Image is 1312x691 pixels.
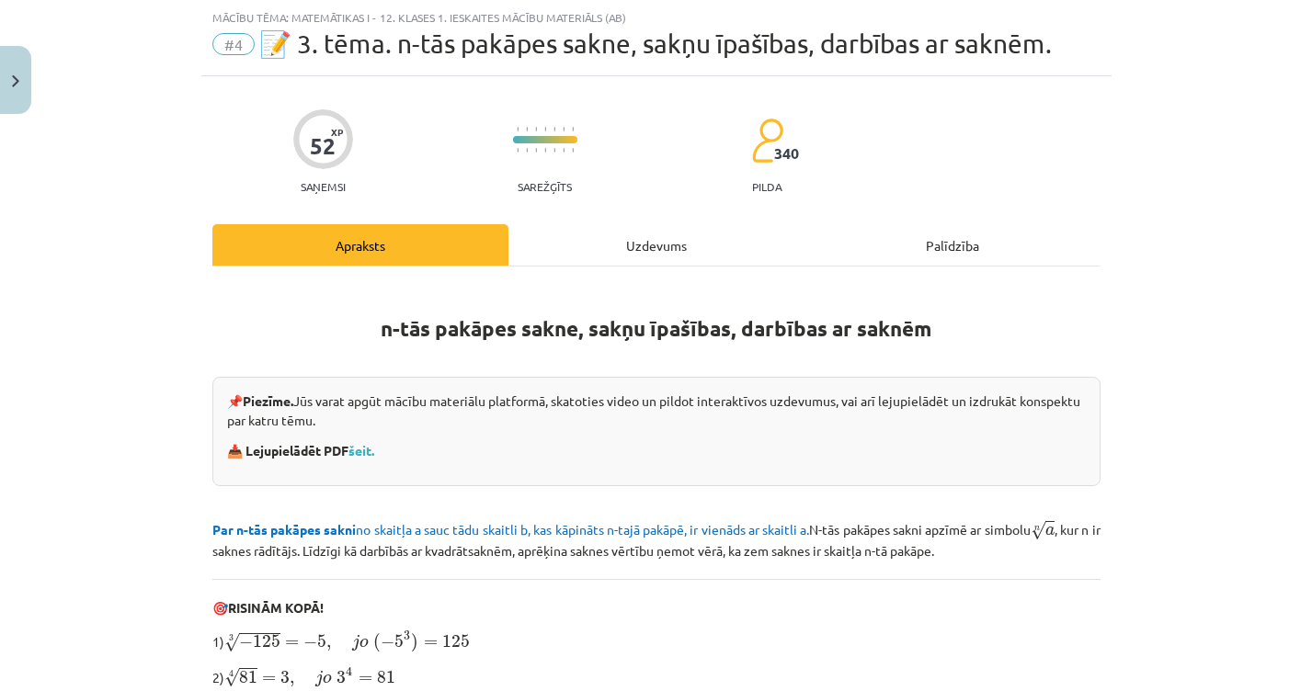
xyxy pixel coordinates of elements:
span: o [359,639,369,648]
p: Saņemsi [293,180,353,193]
span: − [239,636,253,649]
span: √ [224,668,239,687]
span: 81 [377,671,395,684]
div: Palīdzība [804,224,1101,266]
img: students-c634bb4e5e11cddfef0936a35e636f08e4e9abd3cc4e673bd6f9a4125e45ecb1.svg [751,118,783,164]
img: icon-short-line-57e1e144782c952c97e751825c79c345078a6d821885a25fce030b3d8c18986b.svg [535,127,537,131]
span: = [262,675,276,683]
img: icon-short-line-57e1e144782c952c97e751825c79c345078a6d821885a25fce030b3d8c18986b.svg [544,127,546,131]
strong: n-tās pakāpes sakne, sakņu īpašības, darbības ar saknēm [381,315,931,342]
span: 3 [337,671,346,684]
p: 1) [212,629,1101,653]
span: 5 [394,635,404,648]
span: = [359,675,372,683]
b: Par n-tās pakāpes sakni [212,521,357,538]
span: ( [373,633,381,652]
span: = [285,640,299,647]
span: j [315,670,323,686]
span: √ [224,633,239,652]
div: Apraksts [212,224,508,266]
div: Uzdevums [508,224,804,266]
p: 🎯 [212,598,1101,617]
img: icon-short-line-57e1e144782c952c97e751825c79c345078a6d821885a25fce030b3d8c18986b.svg [553,127,555,131]
span: XP [331,127,343,137]
img: icon-short-line-57e1e144782c952c97e751825c79c345078a6d821885a25fce030b3d8c18986b.svg [517,127,519,131]
div: Mācību tēma: Matemātikas i - 12. klases 1. ieskaites mācību materiāls (ab) [212,11,1101,24]
img: icon-short-line-57e1e144782c952c97e751825c79c345078a6d821885a25fce030b3d8c18986b.svg [572,127,574,131]
span: 3 [404,631,410,640]
div: 52 [310,133,336,159]
a: šeit. [348,442,374,459]
img: icon-short-line-57e1e144782c952c97e751825c79c345078a6d821885a25fce030b3d8c18986b.svg [517,148,519,153]
span: 125 [253,635,280,648]
span: 340 [774,145,799,162]
span: a [1045,527,1055,536]
img: icon-close-lesson-0947bae3869378f0d4975bcd49f059093ad1ed9edebbc8119c70593378902aed.svg [12,75,19,87]
p: pilda [752,180,781,193]
img: icon-short-line-57e1e144782c952c97e751825c79c345078a6d821885a25fce030b3d8c18986b.svg [526,148,528,153]
img: icon-short-line-57e1e144782c952c97e751825c79c345078a6d821885a25fce030b3d8c18986b.svg [535,148,537,153]
span: 81 [239,671,257,684]
span: ) [411,633,418,652]
p: Sarežģīts [518,180,572,193]
span: − [381,636,394,649]
img: icon-short-line-57e1e144782c952c97e751825c79c345078a6d821885a25fce030b3d8c18986b.svg [563,127,565,131]
span: no skaitļa a sauc tādu skaitli b, kas kāpināts n-tajā pakāpē, ir vienāds ar skaitli a. [212,521,810,538]
img: icon-short-line-57e1e144782c952c97e751825c79c345078a6d821885a25fce030b3d8c18986b.svg [526,127,528,131]
p: 2) [212,664,1101,688]
strong: 📥 Lejupielādēt PDF [227,442,377,459]
span: o [323,674,332,684]
span: 5 [317,635,326,648]
span: , [290,677,294,686]
span: √ [1031,521,1045,540]
img: icon-short-line-57e1e144782c952c97e751825c79c345078a6d821885a25fce030b3d8c18986b.svg [572,148,574,153]
span: = [424,640,438,647]
img: icon-short-line-57e1e144782c952c97e751825c79c345078a6d821885a25fce030b3d8c18986b.svg [544,148,546,153]
b: RISINĀM KOPĀ! [228,599,324,616]
span: #4 [212,33,255,55]
span: , [326,641,331,651]
img: icon-short-line-57e1e144782c952c97e751825c79c345078a6d821885a25fce030b3d8c18986b.svg [563,148,565,153]
span: − [303,636,317,649]
span: 125 [442,635,470,648]
strong: Piezīme. [243,392,293,409]
p: N-tās pakāpes sakni apzīmē ar simbolu , kur n ir saknes rādītājs. Līdzīgi kā darbībās ar kvadrāts... [212,516,1101,561]
span: 3 [280,671,290,684]
span: 📝 3. tēma. n-tās pakāpes sakne, sakņu īpašības, darbības ar saknēm. [259,28,1052,59]
span: j [352,634,359,651]
img: icon-short-line-57e1e144782c952c97e751825c79c345078a6d821885a25fce030b3d8c18986b.svg [553,148,555,153]
p: 📌 Jūs varat apgūt mācību materiālu platformā, skatoties video un pildot interaktīvos uzdevumus, v... [227,391,1086,430]
span: 4 [346,667,352,677]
